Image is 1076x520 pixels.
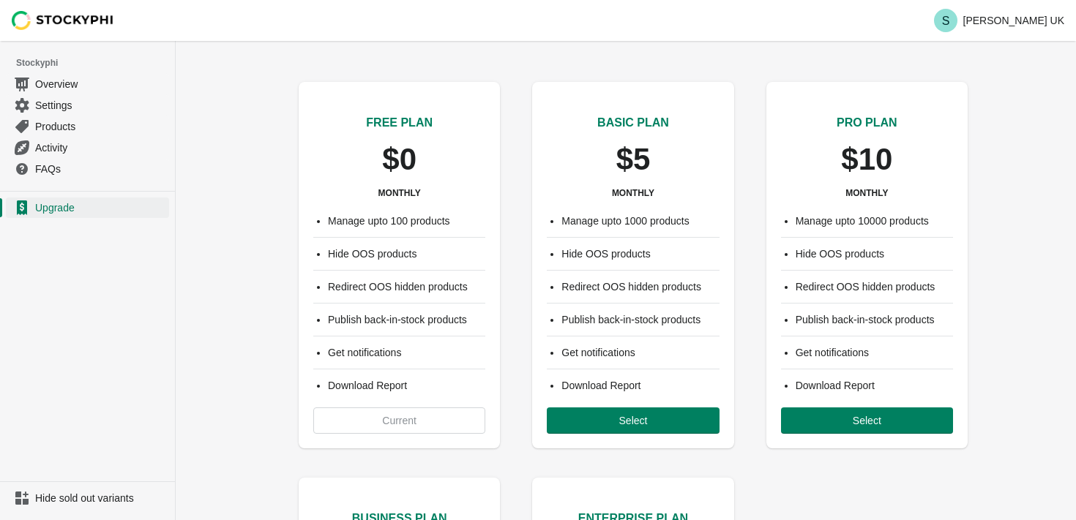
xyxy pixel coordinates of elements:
[853,415,881,426] span: Select
[561,312,719,327] li: Publish back-in-stock products
[561,378,719,393] li: Download Report
[328,378,485,393] li: Download Report
[366,116,433,129] span: FREE PLAN
[934,9,957,32] span: Avatar with initials S
[561,279,719,294] li: Redirect OOS hidden products
[35,200,166,215] span: Upgrade
[837,116,897,129] span: PRO PLAN
[6,137,169,158] a: Activity
[796,279,953,294] li: Redirect OOS hidden products
[6,197,169,218] a: Upgrade
[35,140,166,155] span: Activity
[35,491,166,505] span: Hide sold out variants
[616,143,651,176] p: $5
[561,246,719,261] li: Hide OOS products
[6,158,169,179] a: FAQs
[796,246,953,261] li: Hide OOS products
[561,345,719,360] li: Get notifications
[12,11,114,30] img: Stockyphi
[6,116,169,137] a: Products
[378,187,421,199] h3: MONTHLY
[35,98,166,113] span: Settings
[6,94,169,116] a: Settings
[612,187,654,199] h3: MONTHLY
[6,73,169,94] a: Overview
[328,279,485,294] li: Redirect OOS hidden products
[547,407,719,434] button: Select
[561,214,719,228] li: Manage upto 1000 products
[35,77,166,91] span: Overview
[941,15,949,27] text: S
[845,187,888,199] h3: MONTHLY
[796,214,953,228] li: Manage upto 10000 products
[35,119,166,134] span: Products
[382,143,416,176] p: $0
[619,415,648,426] span: Select
[35,162,166,176] span: FAQs
[796,312,953,327] li: Publish back-in-stock products
[928,6,1070,35] button: Avatar with initials S[PERSON_NAME] UK
[328,246,485,261] li: Hide OOS products
[841,143,892,176] p: $10
[328,214,485,228] li: Manage upto 100 products
[796,378,953,393] li: Download Report
[16,56,175,70] span: Stockyphi
[781,407,953,434] button: Select
[328,312,485,327] li: Publish back-in-stock products
[963,15,1064,26] p: [PERSON_NAME] UK
[328,345,485,360] li: Get notifications
[6,488,169,508] a: Hide sold out variants
[796,345,953,360] li: Get notifications
[597,116,669,129] span: BASIC PLAN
